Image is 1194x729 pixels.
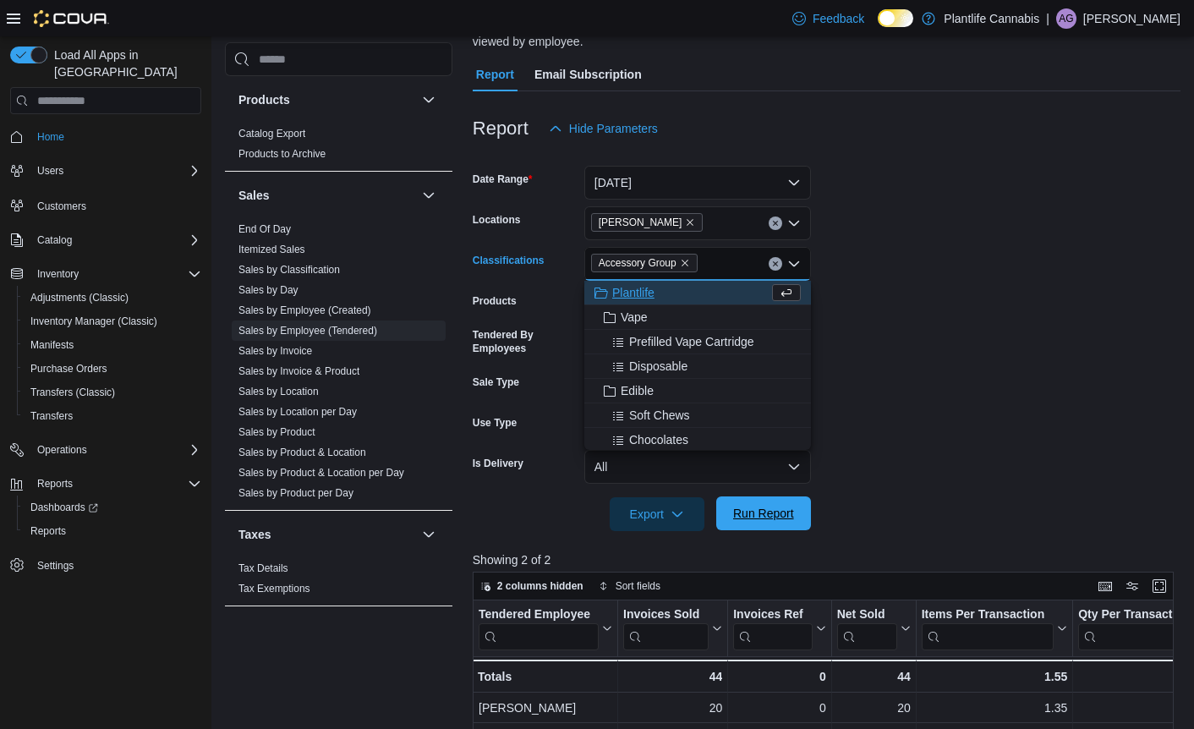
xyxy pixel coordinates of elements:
[473,375,519,389] label: Sale Type
[623,607,722,650] button: Invoices Sold
[17,496,208,519] a: Dashboards
[225,219,452,510] div: Sales
[24,521,201,541] span: Reports
[238,128,305,140] a: Catalog Export
[30,291,129,304] span: Adjustments (Classic)
[878,9,913,27] input: Dark Mode
[37,233,72,247] span: Catalog
[479,607,612,650] button: Tendered Employee
[629,358,687,375] span: Disposable
[37,130,64,144] span: Home
[836,607,896,623] div: Net Sold
[591,213,704,232] span: Leduc
[921,607,1054,650] div: Items Per Transaction
[30,501,98,514] span: Dashboards
[238,466,404,480] span: Sales by Product & Location per Day
[238,244,305,255] a: Itemized Sales
[584,305,811,330] button: Vape
[30,230,79,250] button: Catalog
[238,526,415,543] button: Taxes
[474,576,590,596] button: 2 columns hidden
[24,406,201,426] span: Transfers
[225,558,452,606] div: Taxes
[238,345,312,357] a: Sales by Invoice
[30,264,201,284] span: Inventory
[30,386,115,399] span: Transfers (Classic)
[238,344,312,358] span: Sales by Invoice
[3,228,208,252] button: Catalog
[479,607,599,650] div: Tendered Employee
[30,555,201,576] span: Settings
[238,243,305,256] span: Itemized Sales
[836,666,910,687] div: 44
[3,472,208,496] button: Reports
[238,91,415,108] button: Products
[37,443,87,457] span: Operations
[534,58,642,91] span: Email Subscription
[238,304,371,317] span: Sales by Employee (Created)
[836,607,896,650] div: Net Sold
[419,185,439,206] button: Sales
[769,257,782,271] button: Clear input
[733,607,812,623] div: Invoices Ref
[238,364,359,378] span: Sales by Invoice & Product
[3,124,208,149] button: Home
[30,196,93,217] a: Customers
[24,497,201,518] span: Dashboards
[878,27,879,28] span: Dark Mode
[24,288,201,308] span: Adjustments (Classic)
[37,267,79,281] span: Inventory
[238,385,319,398] span: Sales by Location
[17,381,208,404] button: Transfers (Classic)
[787,257,801,271] button: Close list of options
[685,217,695,227] button: Remove Leduc from selection in this group
[621,309,648,326] span: Vape
[24,521,73,541] a: Reports
[620,497,694,531] span: Export
[24,382,122,403] a: Transfers (Classic)
[1149,576,1169,596] button: Enter fullscreen
[473,118,529,139] h3: Report
[24,382,201,403] span: Transfers (Classic)
[238,147,326,161] span: Products to Archive
[17,357,208,381] button: Purchase Orders
[238,406,357,418] a: Sales by Location per Day
[3,193,208,217] button: Customers
[769,217,782,230] button: Clear input
[479,698,612,718] div: [PERSON_NAME]
[238,148,326,160] a: Products to Archive
[37,200,86,213] span: Customers
[921,607,1054,623] div: Items Per Transaction
[921,607,1067,650] button: Items Per Transaction
[1059,8,1073,29] span: AG
[612,284,655,301] span: Plantlife
[238,263,340,277] span: Sales by Classification
[30,315,157,328] span: Inventory Manager (Classic)
[1122,576,1142,596] button: Display options
[238,223,291,235] a: End Of Day
[238,405,357,419] span: Sales by Location per Day
[569,120,658,137] span: Hide Parameters
[473,294,517,308] label: Products
[238,386,319,397] a: Sales by Location
[238,562,288,574] a: Tax Details
[473,551,1180,568] p: Showing 2 of 2
[30,440,201,460] span: Operations
[24,311,164,332] a: Inventory Manager (Classic)
[616,579,660,593] span: Sort fields
[629,431,688,448] span: Chocolates
[733,505,794,522] span: Run Report
[24,497,105,518] a: Dashboards
[623,666,722,687] div: 44
[921,666,1067,687] div: 1.55
[813,10,864,27] span: Feedback
[30,556,80,576] a: Settings
[17,404,208,428] button: Transfers
[24,335,201,355] span: Manifests
[542,112,665,145] button: Hide Parameters
[238,325,377,337] a: Sales by Employee (Tendered)
[30,126,201,147] span: Home
[922,698,1068,718] div: 1.35
[621,382,654,399] span: Edible
[24,406,79,426] a: Transfers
